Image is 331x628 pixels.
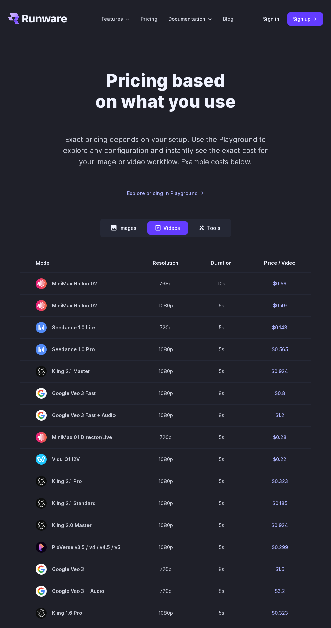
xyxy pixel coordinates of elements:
td: 8s [195,404,248,426]
button: Tools [191,221,228,235]
td: 5s [195,536,248,558]
td: 8s [195,382,248,404]
label: Documentation [168,15,212,23]
span: Google Veo 3 [36,564,120,575]
button: Videos [147,221,188,235]
td: $0.56 [248,272,311,295]
th: Model [20,253,136,272]
td: 5s [195,470,248,492]
span: MiniMax Hailuo 02 [36,278,120,289]
td: $0.185 [248,492,311,514]
td: 5s [195,602,248,624]
td: 720p [136,558,195,580]
td: $0.299 [248,536,311,558]
td: 1080p [136,492,195,514]
td: 5s [195,360,248,382]
span: Kling 2.1 Pro [36,476,120,487]
span: Kling 2.1 Master [36,366,120,377]
span: Vidu Q1 I2V [36,454,120,465]
td: 1080p [136,536,195,558]
span: PixVerse v3.5 / v4 / v4.5 / v5 [36,542,120,553]
td: 8s [195,558,248,580]
td: 720p [136,426,195,448]
th: Resolution [136,253,195,272]
h1: Pricing based on what you use [40,70,291,112]
th: Price / Video [248,253,311,272]
td: 5s [195,492,248,514]
td: $0.28 [248,426,311,448]
td: 768p [136,272,195,295]
span: Kling 1.6 Pro [36,608,120,619]
td: $1.2 [248,404,311,426]
td: $1.6 [248,558,311,580]
span: Seedance 1.0 Pro [36,344,120,355]
td: $0.49 [248,294,311,316]
span: MiniMax 01 Director/Live [36,432,120,443]
a: Explore pricing in Playground [127,189,204,197]
td: 1080p [136,294,195,316]
td: $0.323 [248,470,311,492]
td: 1080p [136,470,195,492]
td: 1080p [136,404,195,426]
th: Duration [195,253,248,272]
td: 720p [136,316,195,338]
td: 8s [195,580,248,602]
td: $0.924 [248,360,311,382]
td: 10s [195,272,248,295]
td: 1080p [136,382,195,404]
p: Exact pricing depends on your setup. Use the Playground to explore any configuration and instantl... [55,134,276,168]
a: Sign in [263,15,279,23]
span: Google Veo 3 Fast + Audio [36,410,120,421]
td: 5s [195,514,248,536]
td: 1080p [136,338,195,360]
a: Blog [223,15,233,23]
td: 1080p [136,514,195,536]
span: MiniMax Hailuo 02 [36,300,120,311]
button: Images [103,221,145,235]
td: $0.8 [248,382,311,404]
span: Google Veo 3 + Audio [36,586,120,597]
label: Features [102,15,130,23]
td: $0.22 [248,448,311,470]
td: 5s [195,426,248,448]
span: Kling 2.0 Master [36,520,120,531]
td: $0.323 [248,602,311,624]
td: 5s [195,448,248,470]
td: 1080p [136,602,195,624]
td: 5s [195,338,248,360]
a: Go to / [8,13,67,24]
span: Google Veo 3 Fast [36,388,120,399]
td: 1080p [136,360,195,382]
a: Pricing [141,15,157,23]
a: Sign up [287,12,323,25]
td: 720p [136,580,195,602]
td: $3.2 [248,580,311,602]
span: Seedance 1.0 Lite [36,322,120,333]
td: $0.565 [248,338,311,360]
td: 5s [195,316,248,338]
td: $0.924 [248,514,311,536]
td: $0.143 [248,316,311,338]
span: Kling 2.1 Standard [36,498,120,509]
td: 6s [195,294,248,316]
td: 1080p [136,448,195,470]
